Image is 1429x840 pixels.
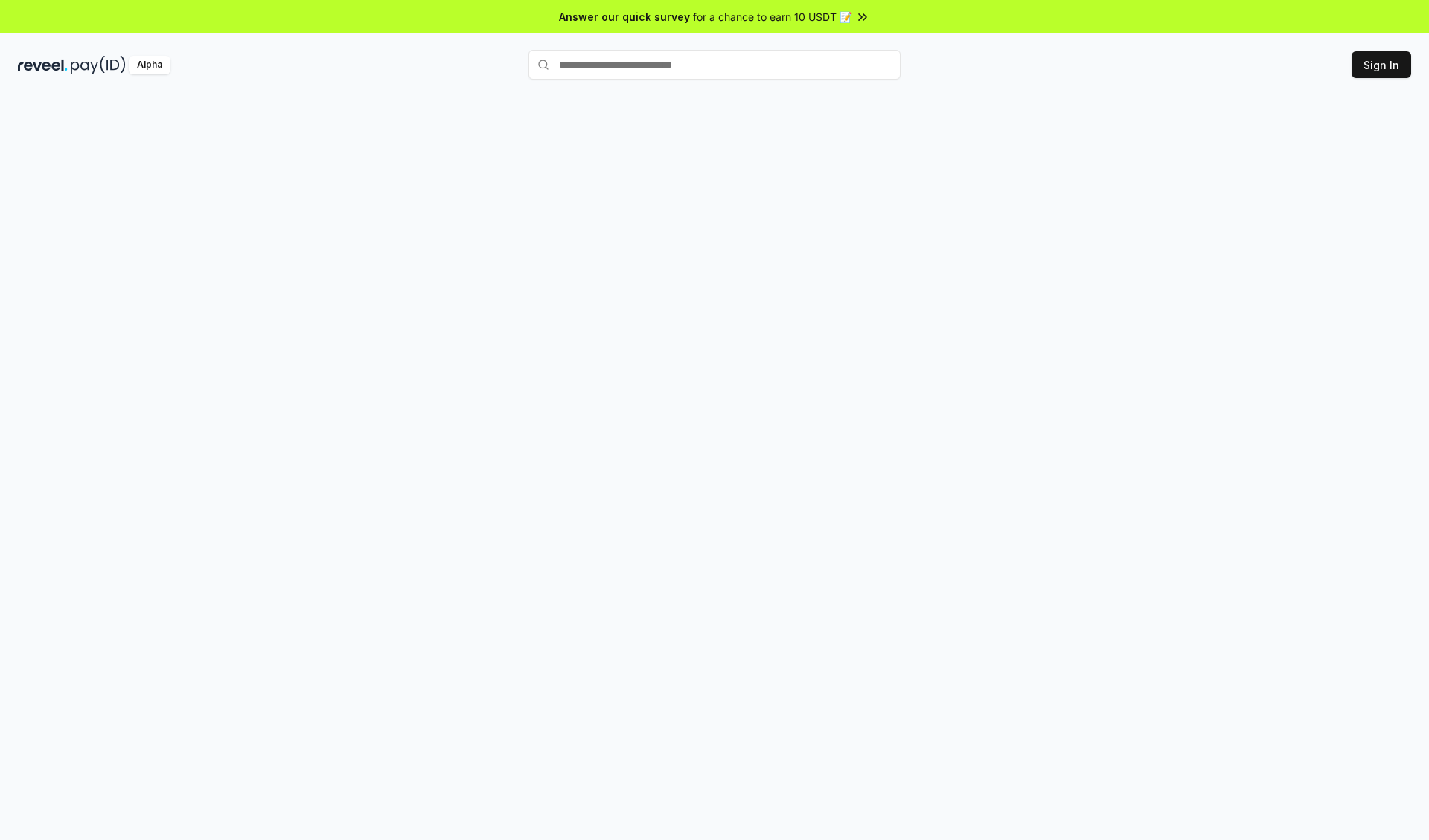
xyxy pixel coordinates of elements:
span: Answer our quick survey [559,9,690,25]
img: reveel_dark [18,56,68,74]
img: pay_id [71,56,126,74]
button: Sign In [1352,51,1411,78]
div: Alpha [129,56,170,74]
span: for a chance to earn 10 USDT 📝 [693,9,852,25]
